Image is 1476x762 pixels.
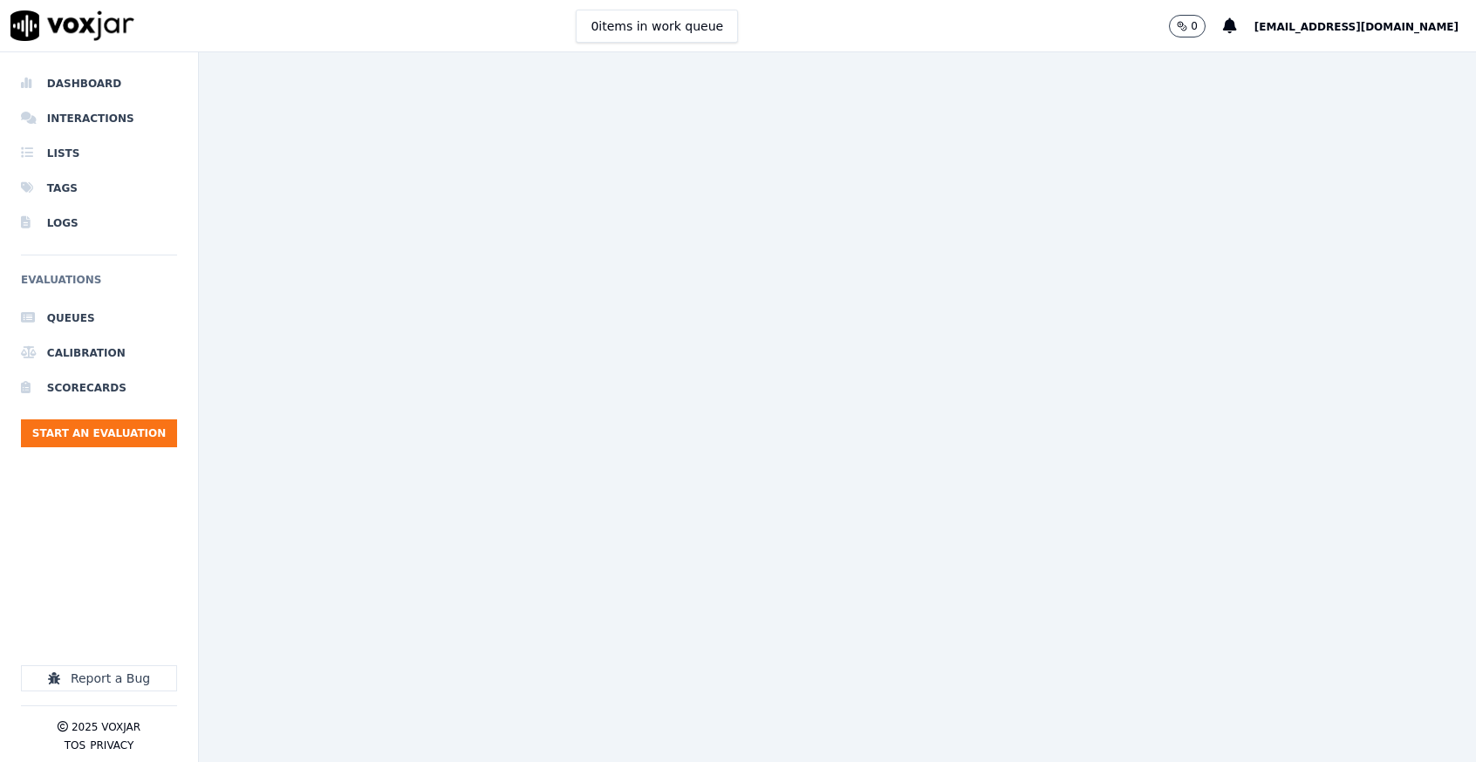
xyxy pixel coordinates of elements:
[1191,19,1198,33] p: 0
[21,206,177,241] a: Logs
[1254,21,1459,33] span: [EMAIL_ADDRESS][DOMAIN_NAME]
[10,10,134,41] img: voxjar logo
[21,419,177,447] button: Start an Evaluation
[1254,16,1476,37] button: [EMAIL_ADDRESS][DOMAIN_NAME]
[21,665,177,691] button: Report a Bug
[576,10,738,43] button: 0items in work queue
[21,171,177,206] a: Tags
[90,738,133,752] button: Privacy
[1169,15,1206,37] button: 0
[1169,15,1223,37] button: 0
[21,101,177,136] a: Interactions
[72,720,140,734] p: 2025 Voxjar
[21,269,177,301] h6: Evaluations
[65,738,85,752] button: TOS
[21,136,177,171] a: Lists
[21,301,177,336] a: Queues
[21,66,177,101] a: Dashboard
[21,336,177,371] a: Calibration
[21,371,177,405] a: Scorecards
